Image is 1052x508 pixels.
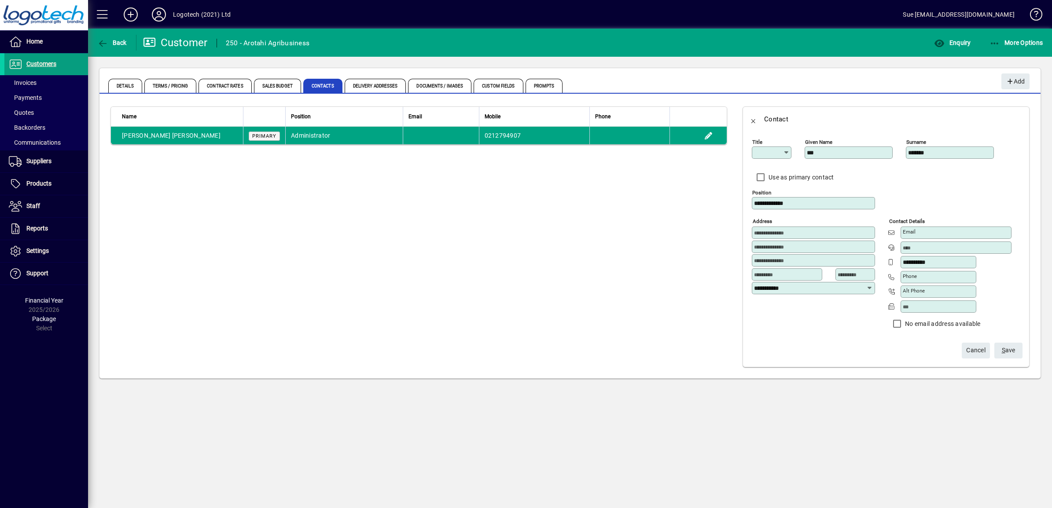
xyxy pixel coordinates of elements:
[199,79,251,93] span: Contract Rates
[26,38,43,45] span: Home
[291,112,397,121] div: Position
[408,112,474,121] div: Email
[4,195,88,217] a: Staff
[485,112,584,121] div: Mobile
[485,132,521,139] span: 0212794907
[1002,343,1015,358] span: ave
[172,132,221,139] span: [PERSON_NAME]
[903,229,916,235] mat-label: Email
[345,79,406,93] span: Delivery Addresses
[1002,347,1005,354] span: S
[26,270,48,277] span: Support
[408,112,422,121] span: Email
[743,109,764,130] button: Back
[108,79,142,93] span: Details
[4,150,88,172] a: Suppliers
[1006,74,1025,89] span: Add
[4,31,88,53] a: Home
[4,240,88,262] a: Settings
[26,60,56,67] span: Customers
[26,180,51,187] span: Products
[903,319,981,328] label: No email address available
[485,112,500,121] span: Mobile
[291,112,311,121] span: Position
[95,35,129,51] button: Back
[4,105,88,120] a: Quotes
[962,343,990,358] button: Cancel
[32,315,56,322] span: Package
[97,39,127,46] span: Back
[144,79,197,93] span: Terms / Pricing
[408,79,471,93] span: Documents / Images
[9,94,42,101] span: Payments
[994,343,1023,358] button: Save
[252,133,276,139] span: Primary
[4,218,88,240] a: Reports
[9,139,61,146] span: Communications
[595,112,611,121] span: Phone
[932,35,973,51] button: Enquiry
[226,36,310,50] div: 250 - Arotahi Agribusiness
[1001,73,1030,89] button: Add
[143,36,208,50] div: Customer
[526,79,563,93] span: Prompts
[987,35,1045,51] button: More Options
[4,173,88,195] a: Products
[117,7,145,22] button: Add
[26,202,40,209] span: Staff
[4,135,88,150] a: Communications
[26,157,51,164] span: Suppliers
[145,7,173,22] button: Profile
[88,35,136,51] app-page-header-button: Back
[752,190,771,196] mat-label: Position
[9,79,37,86] span: Invoices
[4,263,88,285] a: Support
[26,225,48,232] span: Reports
[4,90,88,105] a: Payments
[764,112,788,126] div: Contact
[903,288,925,294] mat-label: Alt Phone
[9,109,34,116] span: Quotes
[805,139,832,145] mat-label: Given name
[966,343,986,358] span: Cancel
[934,39,971,46] span: Enquiry
[122,112,136,121] span: Name
[173,7,231,22] div: Logotech (2021) Ltd
[903,7,1015,22] div: Sue [EMAIL_ADDRESS][DOMAIN_NAME]
[903,273,917,279] mat-label: Phone
[254,79,301,93] span: Sales Budget
[122,132,170,139] span: [PERSON_NAME]
[285,127,403,144] td: Administrator
[767,173,834,182] label: Use as primary contact
[595,112,664,121] div: Phone
[122,112,238,121] div: Name
[9,124,45,131] span: Backorders
[752,139,762,145] mat-label: Title
[1023,2,1041,30] a: Knowledge Base
[906,139,926,145] mat-label: Surname
[989,39,1043,46] span: More Options
[4,120,88,135] a: Backorders
[26,247,49,254] span: Settings
[4,75,88,90] a: Invoices
[25,297,63,304] span: Financial Year
[474,79,523,93] span: Custom Fields
[303,79,342,93] span: Contacts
